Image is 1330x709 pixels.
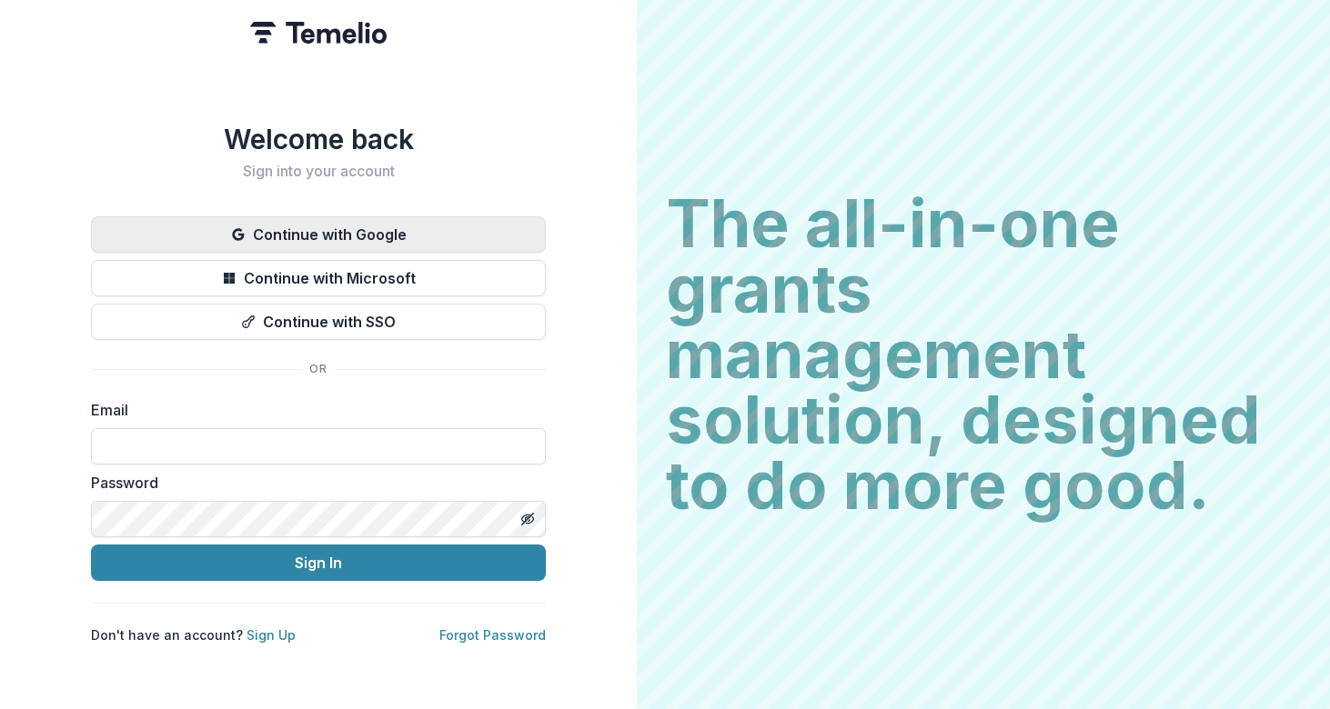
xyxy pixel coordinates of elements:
button: Continue with Google [91,216,546,253]
a: Forgot Password [439,627,546,643]
label: Email [91,399,535,421]
img: Temelio [250,22,387,44]
button: Continue with SSO [91,304,546,340]
p: Don't have an account? [91,625,296,644]
h2: Sign into your account [91,163,546,180]
h1: Welcome back [91,123,546,155]
button: Sign In [91,544,546,581]
button: Toggle password visibility [513,504,542,534]
a: Sign Up [247,627,296,643]
label: Password [91,472,535,494]
button: Continue with Microsoft [91,260,546,296]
